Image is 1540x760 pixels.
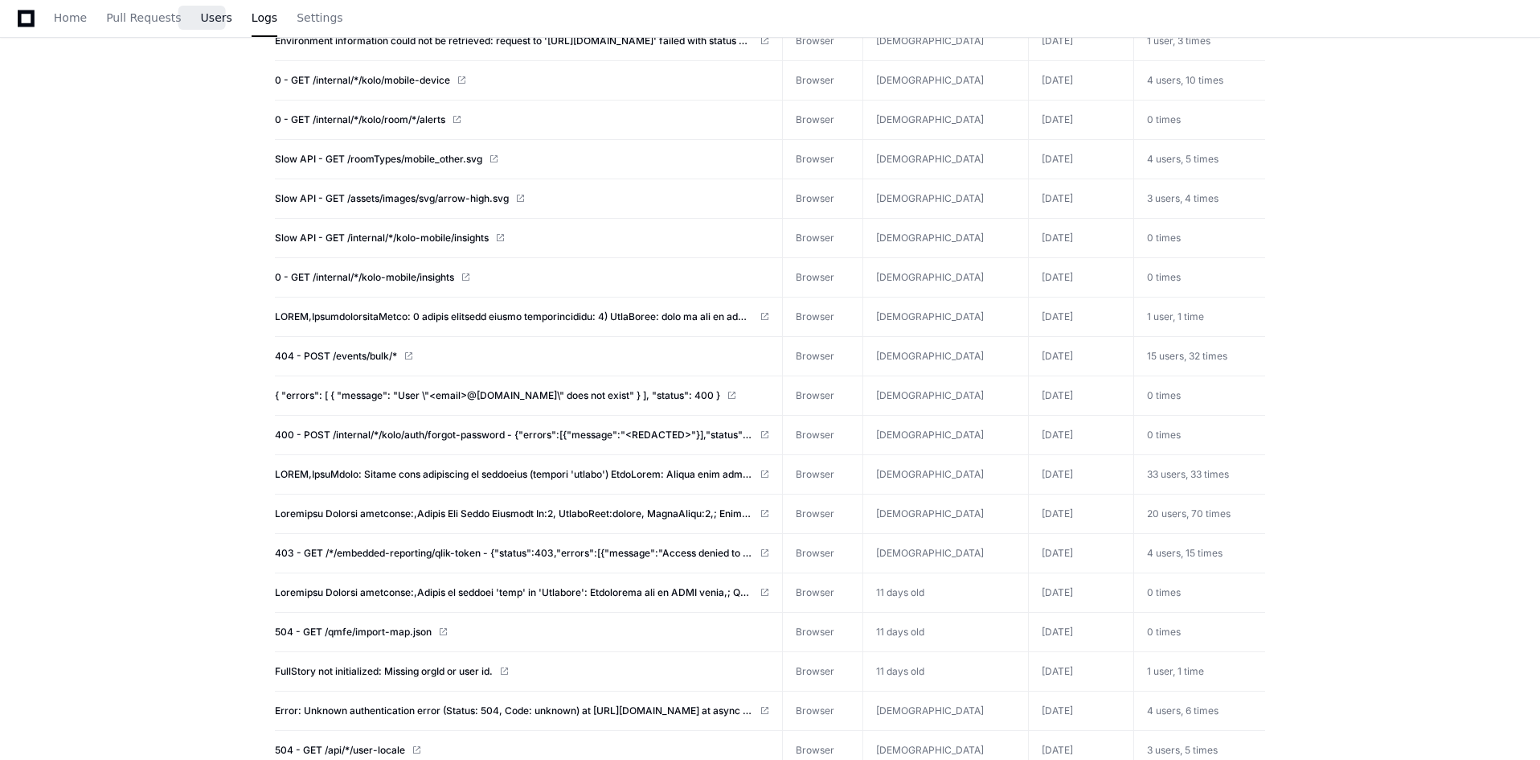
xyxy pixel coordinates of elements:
td: [DEMOGRAPHIC_DATA] [862,495,1028,533]
a: 0 - GET /internal/*/kolo/mobile-device [275,74,769,87]
span: 4 users, 10 times [1147,74,1223,86]
span: LOREM,IpsumdolorsitaMetco: 0 adipis elitsedd eiusmo temporincididu: 4) UtlaBoree: dolo ma ali en ... [275,310,753,323]
td: Browser [783,22,862,61]
a: Slow API - GET /assets/images/svg/arrow-high.svg [275,192,769,205]
td: 11 days old [862,613,1028,651]
span: 4 users, 6 times [1147,705,1218,717]
a: Slow API - GET /internal/*/kolo-mobile/insights [275,232,769,244]
td: [DATE] [1029,613,1134,652]
span: Settings [297,13,342,23]
td: [DEMOGRAPHIC_DATA] [862,179,1028,218]
td: [DEMOGRAPHIC_DATA] [862,219,1028,257]
td: Browser [783,219,862,258]
a: Loremipsu Dolorsi ametconse:,Adipis Eli Seddo Eiusmodt In:2, UtlaboReet:dolore, MagnaAliqu:2,; En... [275,507,769,520]
span: LOREM,IpsuMdolo: Sitame cons adipiscing el seddoeius (tempori 'utlabo') EtdoLorem: Aliqua enim ad... [275,468,753,481]
span: 504 - GET /api/*/user-locale [275,744,405,757]
span: 403 - GET /*/embedded-reporting/qlik-token - {"status":403,"errors":[{"message":"Access denied to... [275,547,753,560]
a: Slow API - GET /roomTypes/mobile_other.svg [275,153,769,166]
td: Browser [783,652,862,692]
td: [DEMOGRAPHIC_DATA] [862,258,1028,297]
td: Browser [783,573,862,613]
span: 0 times [1147,232,1181,244]
td: [DEMOGRAPHIC_DATA] [862,298,1028,336]
td: [DATE] [1029,61,1134,101]
td: [DEMOGRAPHIC_DATA] [862,140,1028,179]
span: 4 users, 15 times [1147,547,1223,559]
span: Error: Unknown authentication error (Status: 504, Code: unknown) at [URL][DOMAIN_NAME] at async x... [275,705,753,717]
td: [DEMOGRAPHIC_DATA] [862,416,1028,454]
td: Browser [783,376,862,416]
td: [DEMOGRAPHIC_DATA] [862,692,1028,730]
a: 0 - GET /internal/*/kolo/room/*/alerts [275,113,769,126]
td: [DEMOGRAPHIC_DATA] [862,455,1028,494]
span: 1 user, 3 times [1147,35,1210,47]
td: [DATE] [1029,495,1134,534]
td: Browser [783,258,862,298]
a: Error: Unknown authentication error (Status: 504, Code: unknown) at [URL][DOMAIN_NAME] at async x... [275,705,769,717]
span: 0 times [1147,113,1181,125]
span: 0 times [1147,389,1181,401]
td: [DATE] [1029,101,1134,140]
span: 15 users, 32 times [1147,350,1227,362]
td: Browser [783,61,862,101]
td: [DEMOGRAPHIC_DATA] [862,376,1028,415]
a: Environment information could not be retrieved: request to '[URL][DOMAIN_NAME]' failed with statu... [275,35,769,47]
td: Browser [783,337,862,376]
td: [DATE] [1029,652,1134,692]
td: [DATE] [1029,298,1134,337]
span: 0 times [1147,586,1181,598]
td: [DATE] [1029,258,1134,298]
span: 3 users, 5 times [1147,744,1218,756]
span: 1 user, 1 time [1147,310,1204,322]
td: 11 days old [862,573,1028,612]
span: Slow API - GET /assets/images/svg/arrow-high.svg [275,192,509,205]
a: FullStory not initialized: Missing orgId or user id. [275,665,769,678]
td: Browser [783,179,862,219]
td: [DEMOGRAPHIC_DATA] [862,22,1028,60]
td: [DATE] [1029,337,1134,376]
a: LOREM,IpsuMdolo: Sitame cons adipiscing el seddoeius (tempori 'utlabo') EtdoLorem: Aliqua enim ad... [275,468,769,481]
a: { "errors": [ { "message": "User \"<email>@[DOMAIN_NAME]\" does not exist" } ], "status": 400 } [275,389,769,402]
span: 4 users, 5 times [1147,153,1218,165]
td: [DEMOGRAPHIC_DATA] [862,61,1028,100]
td: Browser [783,613,862,652]
a: Loremipsu Dolorsi ametconse:,Adipis el seddoei 'temp' in 'Utlabore': Etdolorema ali en ADMI venia... [275,586,769,599]
span: 404 - POST /events/bulk/* [275,350,397,363]
td: [DATE] [1029,179,1134,219]
td: [DATE] [1029,573,1134,613]
a: 404 - POST /events/bulk/* [275,350,769,363]
span: 400 - POST /internal/*/kolo/auth/forgot-password - {"errors":[{"message":"<REDACTED>"}],"status":... [275,429,753,442]
td: Browser [783,416,862,455]
td: [DATE] [1029,692,1134,731]
td: Browser [783,692,862,731]
span: 504 - GET /qmfe/import-map.json [275,626,432,639]
td: 11 days old [862,652,1028,691]
td: [DATE] [1029,416,1134,455]
span: Loremipsu Dolorsi ametconse:,Adipis el seddoei 'temp' in 'Utlabore': Etdolorema ali en ADMI venia... [275,586,753,599]
span: Pull Requests [106,13,181,23]
a: 400 - POST /internal/*/kolo/auth/forgot-password - {"errors":[{"message":"<REDACTED>"}],"status":... [275,429,769,442]
td: Browser [783,140,862,179]
span: 1 user, 1 time [1147,665,1204,677]
span: Slow API - GET /roomTypes/mobile_other.svg [275,153,482,166]
span: 0 times [1147,429,1181,441]
span: { "errors": [ { "message": "User \"<email>@[DOMAIN_NAME]\" does not exist" } ], "status": 400 } [275,389,720,402]
a: 504 - GET /qmfe/import-map.json [275,626,769,639]
td: Browser [783,455,862,495]
span: Home [54,13,87,23]
span: FullStory not initialized: Missing orgId or user id. [275,665,493,678]
td: Browser [783,298,862,337]
span: Environment information could not be retrieved: request to '[URL][DOMAIN_NAME]' failed with statu... [275,35,753,47]
td: [DEMOGRAPHIC_DATA] [862,534,1028,573]
a: LOREM,IpsumdolorsitaMetco: 0 adipis elitsedd eiusmo temporincididu: 4) UtlaBoree: dolo ma ali en ... [275,310,769,323]
span: 0 - GET /internal/*/kolo/room/*/alerts [275,113,445,126]
span: 0 times [1147,626,1181,638]
td: [DATE] [1029,140,1134,179]
span: Logs [252,13,277,23]
td: [DATE] [1029,455,1134,495]
span: 0 - GET /internal/*/kolo-mobile/insights [275,271,454,284]
td: Browser [783,101,862,140]
span: 33 users, 33 times [1147,468,1229,480]
td: [DEMOGRAPHIC_DATA] [862,337,1028,376]
td: Browser [783,534,862,573]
